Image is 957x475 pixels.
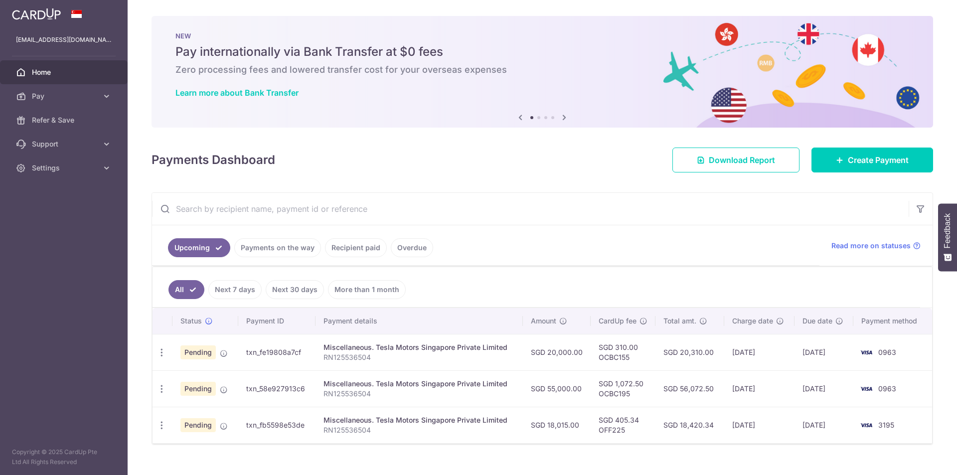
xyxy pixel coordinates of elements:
td: SGD 18,015.00 [523,407,591,443]
h4: Payments Dashboard [152,151,275,169]
td: txn_58e927913c6 [238,370,316,407]
span: Feedback [943,213,952,248]
span: Total amt. [663,316,696,326]
span: CardUp fee [599,316,637,326]
a: Recipient paid [325,238,387,257]
span: 3195 [878,421,894,429]
h5: Pay internationally via Bank Transfer at $0 fees [175,44,909,60]
td: SGD 310.00 OCBC155 [591,334,655,370]
span: Create Payment [848,154,909,166]
th: Payment method [853,308,932,334]
span: Pending [180,382,216,396]
img: CardUp [12,8,61,20]
td: SGD 405.34 OFF225 [591,407,655,443]
td: SGD 56,072.50 [655,370,724,407]
span: Pending [180,345,216,359]
span: Status [180,316,202,326]
th: Payment details [316,308,523,334]
td: SGD 20,310.00 [655,334,724,370]
span: Download Report [709,154,775,166]
td: [DATE] [795,334,853,370]
a: Next 7 days [208,280,262,299]
td: txn_fb5598e53de [238,407,316,443]
span: Settings [32,163,98,173]
img: Bank transfer banner [152,16,933,128]
a: More than 1 month [328,280,406,299]
span: Due date [802,316,832,326]
p: RN125536504 [323,425,515,435]
button: Feedback - Show survey [938,203,957,271]
td: SGD 1,072.50 OCBC195 [591,370,655,407]
span: Pay [32,91,98,101]
a: Create Payment [811,148,933,172]
div: Miscellaneous. Tesla Motors Singapore Private Limited [323,415,515,425]
div: Miscellaneous. Tesla Motors Singapore Private Limited [323,379,515,389]
span: Charge date [732,316,773,326]
td: [DATE] [724,334,795,370]
span: Read more on statuses [831,241,911,251]
p: NEW [175,32,909,40]
span: 0963 [878,348,896,356]
img: Bank Card [856,346,876,358]
a: Payments on the way [234,238,321,257]
span: Refer & Save [32,115,98,125]
span: 0963 [878,384,896,393]
a: Read more on statuses [831,241,921,251]
th: Payment ID [238,308,316,334]
a: All [168,280,204,299]
td: [DATE] [795,370,853,407]
td: SGD 20,000.00 [523,334,591,370]
img: Bank Card [856,383,876,395]
p: [EMAIL_ADDRESS][DOMAIN_NAME] [16,35,112,45]
span: Pending [180,418,216,432]
img: Bank Card [856,419,876,431]
a: Next 30 days [266,280,324,299]
td: [DATE] [724,407,795,443]
td: [DATE] [795,407,853,443]
input: Search by recipient name, payment id or reference [152,193,909,225]
span: Home [32,67,98,77]
td: SGD 55,000.00 [523,370,591,407]
h6: Zero processing fees and lowered transfer cost for your overseas expenses [175,64,909,76]
a: Learn more about Bank Transfer [175,88,299,98]
span: Support [32,139,98,149]
a: Upcoming [168,238,230,257]
td: SGD 18,420.34 [655,407,724,443]
td: [DATE] [724,370,795,407]
a: Overdue [391,238,433,257]
div: Miscellaneous. Tesla Motors Singapore Private Limited [323,342,515,352]
p: RN125536504 [323,389,515,399]
td: txn_fe19808a7cf [238,334,316,370]
a: Download Report [672,148,799,172]
span: Amount [531,316,556,326]
p: RN125536504 [323,352,515,362]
